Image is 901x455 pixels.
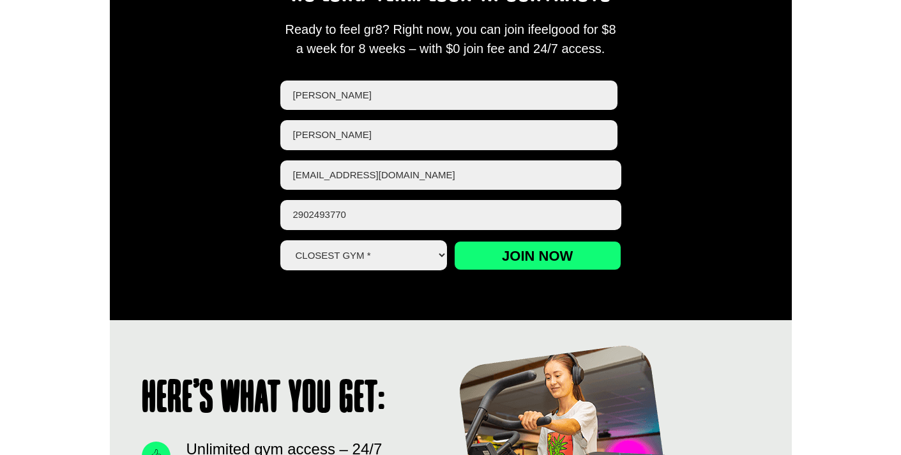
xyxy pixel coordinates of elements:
[280,81,618,111] input: First name *
[142,378,438,422] h1: Here’s what you get:
[280,160,621,190] input: Email *
[454,241,621,270] input: Join now
[280,20,621,58] div: Ready to feel gr8? Right now, you can join ifeelgood for $8 a week for 8 weeks – with $0 join fee...
[280,120,618,150] input: Last name *
[280,200,621,230] input: Phone *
